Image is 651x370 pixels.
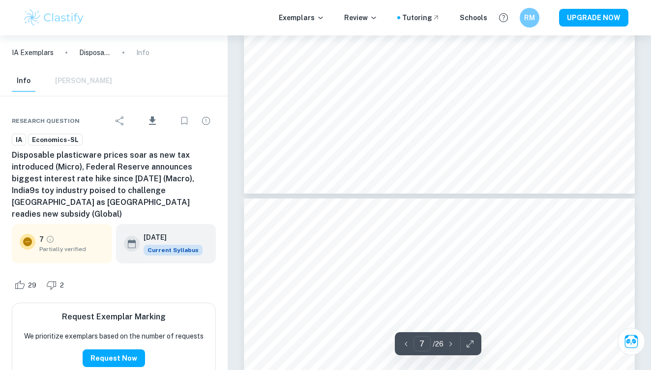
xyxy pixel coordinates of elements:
[618,328,645,355] button: Ask Clai
[23,8,85,28] img: Clastify logo
[196,111,216,131] div: Report issue
[136,47,149,58] p: Info
[559,9,628,27] button: UPGRADE NOW
[24,331,204,342] p: We prioritize exemplars based on the number of requests
[83,349,145,367] button: Request Now
[55,281,69,290] span: 2
[132,108,173,134] div: Download
[144,245,203,256] div: This exemplar is based on the current syllabus. Feel free to refer to it for inspiration/ideas wh...
[62,311,166,323] h6: Request Exemplar Marking
[144,245,203,256] span: Current Syllabus
[279,12,325,23] p: Exemplars
[520,8,539,28] button: RM
[175,111,194,131] div: Bookmark
[39,234,44,245] p: 7
[28,134,83,146] a: Economics-SL
[12,135,26,145] span: IA
[460,12,487,23] a: Schools
[29,135,82,145] span: Economics-SL
[12,47,54,58] a: IA Exemplars
[12,116,80,125] span: Research question
[495,9,512,26] button: Help and Feedback
[524,12,535,23] h6: RM
[144,232,195,243] h6: [DATE]
[433,339,444,349] p: / 26
[12,277,42,293] div: Like
[344,12,378,23] p: Review
[44,277,69,293] div: Dislike
[23,281,42,290] span: 29
[79,47,111,58] p: Disposable plasticware prices soar as new tax introduced (Micro), Federal Reserve announces bigge...
[12,70,35,92] button: Info
[12,134,26,146] a: IA
[402,12,440,23] a: Tutoring
[12,149,216,220] h6: Disposable plasticware prices soar as new tax introduced (Micro), Federal Reserve announces bigge...
[110,111,130,131] div: Share
[39,245,104,254] span: Partially verified
[46,235,55,244] a: Grade partially verified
